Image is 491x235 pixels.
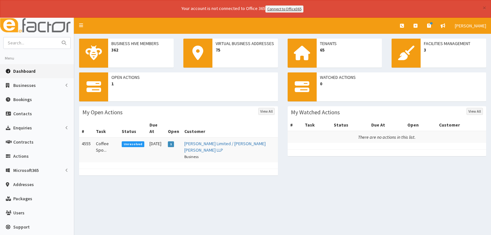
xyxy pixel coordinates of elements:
td: Coffee Spo... [93,137,119,162]
span: Microsoft365 [13,167,39,173]
a: View All [258,108,275,115]
span: 0 [320,80,483,87]
th: Customer [436,119,486,131]
span: Dashboard [13,68,36,74]
th: # [288,119,302,131]
h3: My Watched Actions [291,109,340,115]
a: [PERSON_NAME] [450,18,491,34]
small: Business [184,154,199,159]
span: [PERSON_NAME] [455,23,486,29]
button: × [483,5,486,11]
a: View All [466,108,483,115]
span: Packages [13,196,32,202]
td: 4555 [79,137,93,162]
td: [DATE] [147,137,165,162]
th: Task [302,119,331,131]
th: Due At [369,119,405,131]
input: Search... [4,37,58,49]
span: Tenants [320,40,379,47]
span: Users [13,210,25,216]
a: [PERSON_NAME] Limited / [PERSON_NAME] [PERSON_NAME] LLP [184,141,266,153]
span: Open Actions [111,74,275,80]
span: 75 [216,47,275,53]
span: 65 [320,47,379,53]
span: Contacts [13,111,32,117]
h3: My Open Actions [82,109,123,115]
th: Customer [182,119,278,137]
span: Business Hive Members [111,40,170,47]
div: Your account is not connected to Office 365 [54,5,431,13]
span: Addresses [13,182,34,187]
span: 1 [168,141,174,147]
a: Connect to Office365 [265,5,303,13]
span: Support [13,224,30,230]
span: 362 [111,47,170,53]
span: Bookings [13,97,32,102]
th: Open [405,119,436,131]
span: Enquiries [13,125,32,131]
span: Contracts [13,139,34,145]
th: Status [119,119,147,137]
span: Watched Actions [320,74,483,80]
span: Businesses [13,82,36,88]
span: Unresolved [122,141,145,147]
th: Open [165,119,182,137]
span: Virtual Business Addresses [216,40,275,47]
th: Due At [147,119,165,137]
span: Facilities Management [424,40,483,47]
span: Actions [13,153,29,159]
span: 3 [424,47,483,53]
i: There are no actions in this list. [358,134,415,140]
th: Task [93,119,119,137]
span: 1 [111,80,275,87]
th: Status [331,119,369,131]
th: # [79,119,93,137]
